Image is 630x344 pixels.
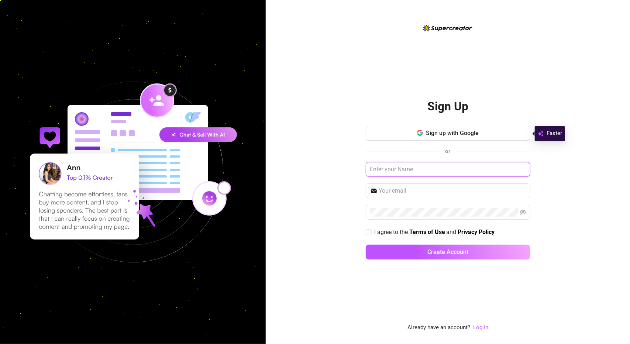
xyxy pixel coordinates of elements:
span: eye-invisible [520,209,526,215]
span: or [445,148,451,155]
button: Sign up with Google [366,126,530,141]
button: Create Account [366,245,530,259]
span: Faster [547,129,562,138]
a: Log In [473,323,488,332]
span: Already have an account? [407,323,470,332]
a: Terms of Use [410,228,445,236]
a: Privacy Policy [458,228,495,236]
img: logo-BBDzfeDw.svg [423,25,472,31]
span: Sign up with Google [426,130,479,137]
a: Log In [473,324,488,331]
input: Your email [379,186,526,195]
h2: Sign Up [427,99,468,114]
img: signup-background-D0MIrEPF.svg [5,44,261,300]
img: svg%3e [538,129,544,138]
span: Create Account [427,248,468,255]
input: Enter your Name [366,162,530,177]
span: and [447,228,458,235]
span: I agree to the [375,228,410,235]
